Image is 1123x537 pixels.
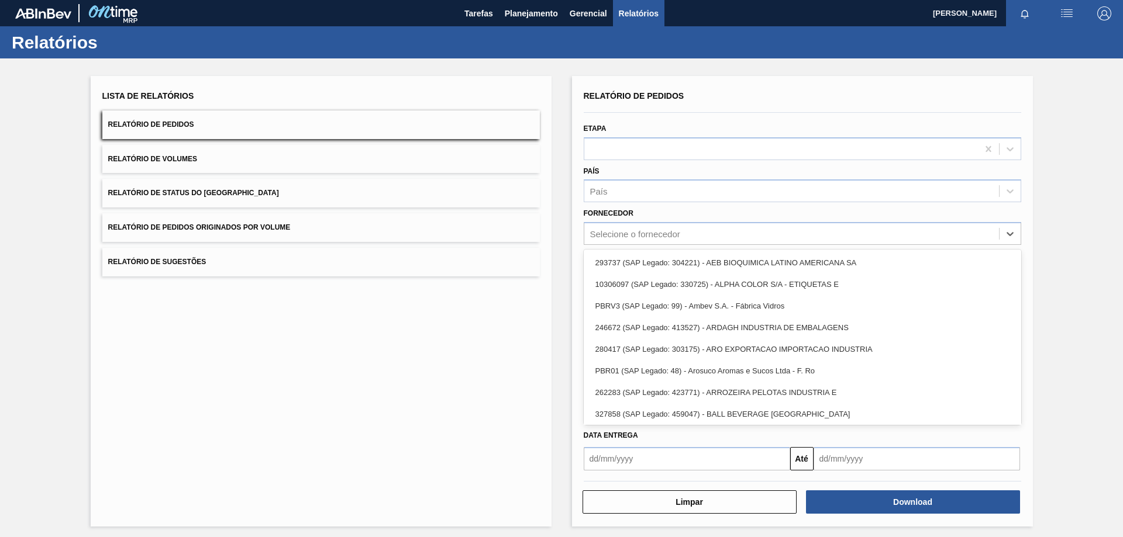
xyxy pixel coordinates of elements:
[583,490,797,514] button: Limpar
[102,145,540,174] button: Relatório de Volumes
[619,6,659,20] span: Relatórios
[584,209,633,217] label: Fornecedor
[790,447,814,470] button: Até
[505,6,558,20] span: Planejamento
[584,317,1021,338] div: 246672 (SAP Legado: 413527) - ARDAGH INDUSTRIA DE EMBALAGENS
[584,447,790,470] input: dd/mm/yyyy
[108,258,206,266] span: Relatório de Sugestões
[584,431,638,439] span: Data entrega
[584,295,1021,317] div: PBRV3 (SAP Legado: 99) - Ambev S.A. - Fábrica Vidros
[584,252,1021,273] div: 293737 (SAP Legado: 304221) - AEB BIOQUIMICA LATINO AMERICANA SA
[102,110,540,139] button: Relatório de Pedidos
[108,120,194,129] span: Relatório de Pedidos
[584,360,1021,382] div: PBR01 (SAP Legado: 48) - Arosuco Aromas e Sucos Ltda - F. Ro
[1060,6,1074,20] img: userActions
[584,403,1021,425] div: 327858 (SAP Legado: 459047) - BALL BEVERAGE [GEOGRAPHIC_DATA]
[590,229,680,239] div: Selecione o fornecedor
[102,91,194,101] span: Lista de Relatórios
[584,338,1021,360] div: 280417 (SAP Legado: 303175) - ARO EXPORTACAO IMPORTACAO INDUSTRIA
[584,91,684,101] span: Relatório de Pedidos
[108,155,197,163] span: Relatório de Volumes
[102,213,540,242] button: Relatório de Pedidos Originados por Volume
[814,447,1020,470] input: dd/mm/yyyy
[584,273,1021,295] div: 10306097 (SAP Legado: 330725) - ALPHA COLOR S/A - ETIQUETAS E
[584,124,607,133] label: Etapa
[102,179,540,207] button: Relatório de Status do [GEOGRAPHIC_DATA]
[1006,5,1043,22] button: Notificações
[108,189,279,197] span: Relatório de Status do [GEOGRAPHIC_DATA]
[1097,6,1111,20] img: Logout
[570,6,607,20] span: Gerencial
[102,248,540,276] button: Relatório de Sugestões
[12,36,219,49] h1: Relatórios
[584,382,1021,403] div: 262283 (SAP Legado: 423771) - ARROZEIRA PELOTAS INDUSTRIA E
[806,490,1020,514] button: Download
[108,223,291,231] span: Relatório de Pedidos Originados por Volume
[590,186,608,196] div: País
[464,6,493,20] span: Tarefas
[584,167,600,175] label: País
[15,8,71,19] img: TNhmsLtSVTkK8tSr43FrP2fwEKptu5GPRR3wAAAABJRU5ErkJggg==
